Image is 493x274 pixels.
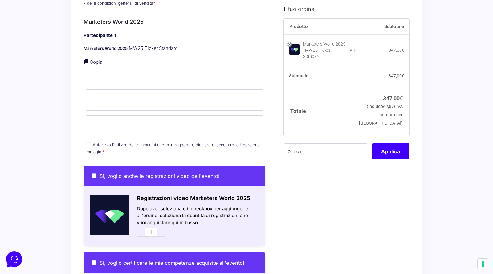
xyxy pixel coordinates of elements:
[30,34,42,47] img: dark
[350,47,356,53] strong: × 1
[10,52,113,64] button: Inizia una conversazione
[10,25,52,30] span: Le tue conversazioni
[66,76,113,81] a: Apri Centro Assistenza
[137,195,250,201] span: Registrazioni video Marketers World 2025
[394,104,396,109] span: €
[359,104,403,126] small: (include IVA stimato per [GEOGRAPHIC_DATA])
[100,173,220,179] span: Si, voglio anche le registrazioni video dell'evento!
[86,142,260,154] label: Autorizzo l'utilizzo delle immagini che mi ritraggono e dichiaro di accettare la Liberatoria imma...
[284,86,356,135] th: Totale
[383,95,403,101] bdi: 347,00
[284,18,356,34] th: Prodotto
[5,5,104,15] h2: Ciao da Marketers 👋
[84,45,265,52] p: MW25 Ticket Standard
[389,47,404,52] bdi: 347,00
[84,18,265,26] h3: Marketers World 2025
[100,260,244,266] span: Sì, voglio certificare le mie competenze acquisite all'evento!
[84,195,129,235] img: Schermata-2022-04-11-alle-18.28.41.png
[402,47,404,52] span: €
[10,76,48,81] span: Trova una risposta
[284,5,409,13] h3: Il tuo ordine
[284,143,367,159] input: Coupon
[90,59,102,65] a: Copia
[84,59,90,65] a: Copia i dettagli dell'acquirente
[356,18,409,34] th: Subtotale
[14,90,101,96] input: Cerca un articolo...
[84,32,265,39] h4: Partecipante 1
[289,44,300,55] img: Marketers World 2025 - MW25 Ticket Standard
[53,206,70,212] p: Messaggi
[383,104,396,109] span: 62,57
[95,206,104,212] p: Aiuto
[137,228,145,237] span: -
[20,34,32,47] img: dark
[478,259,488,269] button: Le tue preferenze relative al consenso per le tecnologie di tracciamento
[80,198,118,212] button: Aiuto
[92,173,96,178] input: Si, voglio anche le registrazioni video dell'evento!
[40,55,91,60] span: Inizia una conversazione
[303,41,346,59] div: Marketers World 2025 - MW25 Ticket Standard
[145,228,157,237] input: 1
[157,228,165,237] span: +
[84,46,129,51] strong: Marketers World 2025:
[86,142,91,147] input: Autorizzo l'utilizzo delle immagini che mi ritraggono e dichiaro di accettare la Liberatoria imma...
[43,198,81,212] button: Messaggi
[372,143,409,159] button: Applica
[400,95,403,101] span: €
[389,73,404,78] bdi: 347,00
[129,205,265,239] div: Dopo aver selezionato il checkbox per aggiungerle all'ordine, seleziona la quantità di registrazi...
[18,206,29,212] p: Home
[284,66,356,86] th: Subtotale
[92,260,96,265] input: Sì, voglio certificare le mie competenze acquisite all'evento!
[10,34,22,47] img: dark
[5,250,23,268] iframe: Customerly Messenger Launcher
[402,73,404,78] span: €
[5,198,43,212] button: Home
